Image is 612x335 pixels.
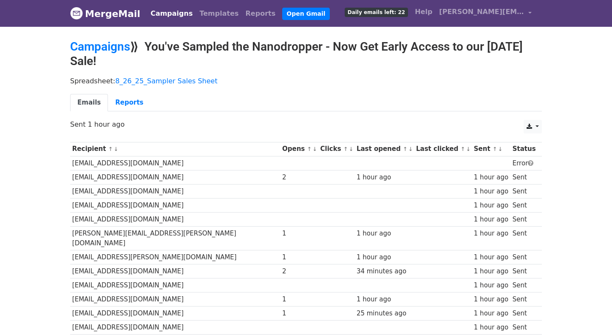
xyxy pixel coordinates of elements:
[70,227,280,250] td: [PERSON_NAME][EMAIL_ADDRESS][PERSON_NAME][DOMAIN_NAME]
[70,321,280,335] td: [EMAIL_ADDRESS][DOMAIN_NAME]
[466,146,471,152] a: ↓
[282,253,316,262] div: 1
[408,146,413,152] a: ↓
[474,187,508,196] div: 1 hour ago
[312,146,317,152] a: ↓
[498,146,503,152] a: ↓
[474,281,508,290] div: 1 hour ago
[510,199,538,213] td: Sent
[474,309,508,318] div: 1 hour ago
[70,94,108,111] a: Emails
[510,213,538,227] td: Sent
[474,267,508,276] div: 1 hour ago
[113,146,118,152] a: ↓
[354,142,414,156] th: Last opened
[70,199,280,213] td: [EMAIL_ADDRESS][DOMAIN_NAME]
[474,173,508,182] div: 1 hour ago
[510,142,538,156] th: Status
[510,184,538,198] td: Sent
[242,5,279,22] a: Reports
[70,5,140,23] a: MergeMail
[282,229,316,238] div: 1
[70,184,280,198] td: [EMAIL_ADDRESS][DOMAIN_NAME]
[510,250,538,264] td: Sent
[510,321,538,335] td: Sent
[357,229,412,238] div: 1 hour ago
[474,323,508,332] div: 1 hour ago
[510,156,538,170] td: Error
[147,5,196,22] a: Campaigns
[414,142,472,156] th: Last clicked
[493,146,497,152] a: ↑
[282,295,316,304] div: 1
[474,201,508,210] div: 1 hour ago
[510,292,538,307] td: Sent
[108,94,150,111] a: Reports
[411,3,436,20] a: Help
[510,227,538,250] td: Sent
[307,146,312,152] a: ↑
[70,170,280,184] td: [EMAIL_ADDRESS][DOMAIN_NAME]
[70,156,280,170] td: [EMAIL_ADDRESS][DOMAIN_NAME]
[70,278,280,292] td: [EMAIL_ADDRESS][DOMAIN_NAME]
[345,8,408,17] span: Daily emails left: 22
[510,264,538,278] td: Sent
[70,7,83,20] img: MergeMail logo
[70,142,280,156] th: Recipient
[70,213,280,227] td: [EMAIL_ADDRESS][DOMAIN_NAME]
[472,142,510,156] th: Sent
[196,5,242,22] a: Templates
[357,253,412,262] div: 1 hour ago
[108,146,113,152] a: ↑
[474,229,508,238] div: 1 hour ago
[569,294,612,335] iframe: Chat Widget
[474,253,508,262] div: 1 hour ago
[70,77,542,85] p: Spreadsheet:
[280,142,318,156] th: Opens
[461,146,465,152] a: ↑
[282,8,329,20] a: Open Gmail
[70,292,280,307] td: [EMAIL_ADDRESS][DOMAIN_NAME]
[70,40,130,54] a: Campaigns
[436,3,535,23] a: [PERSON_NAME][EMAIL_ADDRESS][DOMAIN_NAME]
[341,3,411,20] a: Daily emails left: 22
[357,173,412,182] div: 1 hour ago
[70,250,280,264] td: [EMAIL_ADDRESS][PERSON_NAME][DOMAIN_NAME]
[357,267,412,276] div: 34 minutes ago
[70,120,542,129] p: Sent 1 hour ago
[70,40,542,68] h2: ⟫ You've Sampled the Nanodropper - Now Get Early Access to our [DATE] Sale!
[357,309,412,318] div: 25 minutes ago
[70,307,280,321] td: [EMAIL_ADDRESS][DOMAIN_NAME]
[115,77,217,85] a: 8_26_25_Sampler Sales Sheet
[474,215,508,224] div: 1 hour ago
[70,264,280,278] td: [EMAIL_ADDRESS][DOMAIN_NAME]
[510,278,538,292] td: Sent
[439,7,524,17] span: [PERSON_NAME][EMAIL_ADDRESS][DOMAIN_NAME]
[343,146,348,152] a: ↑
[474,295,508,304] div: 1 hour ago
[349,146,354,152] a: ↓
[318,142,354,156] th: Clicks
[357,295,412,304] div: 1 hour ago
[282,309,316,318] div: 1
[510,170,538,184] td: Sent
[403,146,408,152] a: ↑
[510,307,538,321] td: Sent
[282,173,316,182] div: 2
[282,267,316,276] div: 2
